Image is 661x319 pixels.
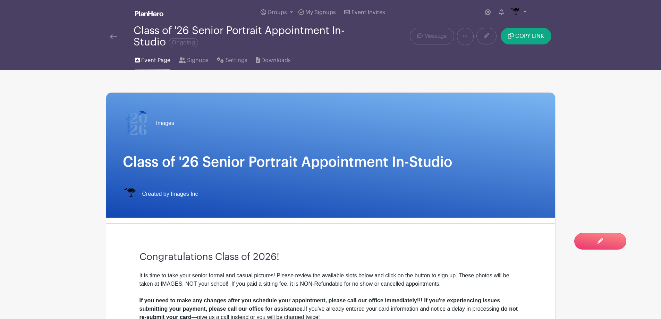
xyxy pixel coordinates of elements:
div: It is time to take your senior formal and casual pictures! Please review the available slots belo... [139,271,522,288]
span: Groups [268,10,287,15]
div: Class of '26 Senior Portrait Appointment In-Studio [134,25,358,48]
a: Settings [217,48,247,70]
span: Created by Images Inc [142,190,198,198]
span: Images [156,119,174,127]
h3: Congratulations Class of 2026! [139,251,522,263]
span: Ongoing [169,38,198,47]
img: 2026%20logo%20(2).png [123,109,151,137]
button: COPY LINK [501,28,551,44]
strong: If you need to make any changes after you schedule your appointment, please call our office immed... [139,297,500,312]
img: IMAGES%20logo%20transparenT%20PNG%20s.png [123,187,137,201]
span: Downloads [261,56,291,65]
span: Settings [226,56,247,65]
img: logo_white-6c42ec7e38ccf1d336a20a19083b03d10ae64f83f12c07503d8b9e83406b4c7d.svg [135,11,163,16]
span: COPY LINK [515,33,544,39]
span: Event Page [141,56,170,65]
img: back-arrow-29a5d9b10d5bd6ae65dc969a981735edf675c4d7a1fe02e03b50dbd4ba3cdb55.svg [110,34,117,39]
span: Signups [187,56,209,65]
a: Signups [179,48,209,70]
h1: Class of '26 Senior Portrait Appointment In-Studio [123,154,539,170]
img: IMAGES%20logo%20transparenT%20PNG%20s.png [509,7,520,18]
span: Event Invites [351,10,385,15]
span: Message [424,32,447,40]
a: Downloads [256,48,291,70]
span: My Signups [305,10,336,15]
a: Event Page [135,48,170,70]
a: Message [410,28,454,44]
